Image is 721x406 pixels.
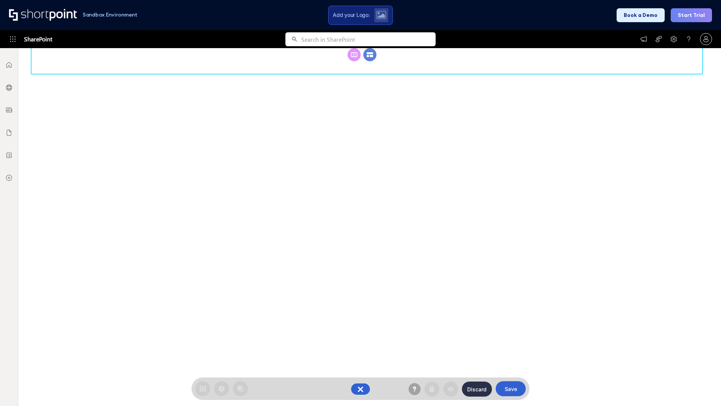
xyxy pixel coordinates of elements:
input: Search in SharePoint [301,32,436,46]
span: SharePoint [24,30,52,48]
iframe: Chat Widget [683,370,721,406]
button: Book a Demo [617,8,665,22]
button: Save [496,381,526,396]
h1: Sandbox Environment [83,13,137,17]
button: Start Trial [671,8,712,22]
button: Discard [462,382,492,397]
img: Upload logo [376,11,386,19]
span: Add your Logo: [333,12,370,18]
